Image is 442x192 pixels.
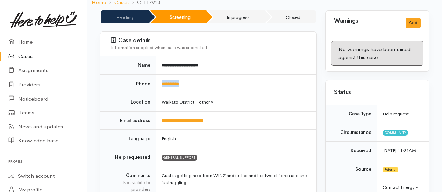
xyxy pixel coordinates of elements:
[150,10,206,23] li: Screening
[111,44,308,51] div: Information supplied when case was submitted
[326,160,377,178] td: Source
[334,89,421,96] h3: Status
[101,10,149,23] li: Pending
[162,99,213,105] span: Waikato District - other »
[111,37,308,44] h3: Case details
[326,105,377,123] td: Case Type
[377,105,429,123] td: Help request
[266,10,316,23] li: Closed
[383,148,416,154] time: [DATE] 11:31AM
[326,123,377,142] td: Circumstance
[156,130,316,148] td: English
[326,142,377,160] td: Received
[100,148,156,166] td: Help requested
[208,10,265,23] li: In progress
[383,167,398,172] span: Referral
[334,18,397,24] h3: Warnings
[162,155,197,161] span: GENERAL SUPPORT
[100,56,156,74] td: Name
[100,74,156,93] td: Phone
[100,130,156,148] td: Language
[406,18,421,28] button: Add
[100,111,156,130] td: Email address
[100,93,156,112] td: Location
[331,41,423,66] div: No warnings have been raised against this case
[8,157,79,166] h6: Profile
[383,130,408,136] span: Community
